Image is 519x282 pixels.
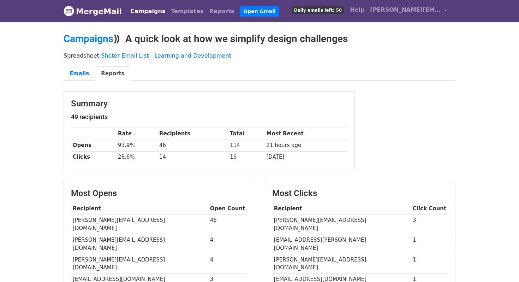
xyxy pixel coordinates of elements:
[240,6,279,17] a: Open Gmail
[71,99,347,109] h3: Summary
[272,203,411,215] th: Recipient
[208,215,247,234] td: 46
[265,128,347,140] th: Most Recent
[157,128,228,140] th: Recipients
[272,215,411,234] td: [PERSON_NAME][EMAIL_ADDRESS][DOMAIN_NAME]
[367,3,450,19] a: [PERSON_NAME][EMAIL_ADDRESS][PERSON_NAME][DOMAIN_NAME]
[228,140,264,151] td: 114
[71,254,208,274] td: [PERSON_NAME][EMAIL_ADDRESS][DOMAIN_NAME]
[207,4,237,18] a: Reports
[265,140,347,151] td: 21 hours ago
[208,234,247,254] td: 4
[157,151,228,163] td: 14
[168,4,206,18] a: Templates
[411,254,448,274] td: 1
[127,4,168,18] a: Campaigns
[64,33,113,45] a: Campaigns
[101,52,231,59] a: Shoter Email List - Learning and Development
[265,151,347,163] td: [DATE]
[71,215,208,234] td: [PERSON_NAME][EMAIL_ADDRESS][DOMAIN_NAME]
[64,33,455,45] h2: ⟫ A quick look at how we simplify design challenges
[272,234,411,254] td: [EMAIL_ADDRESS][PERSON_NAME][DOMAIN_NAME]
[228,151,264,163] td: 16
[71,234,208,254] td: [PERSON_NAME][EMAIL_ADDRESS][DOMAIN_NAME]
[208,254,247,274] td: 4
[71,113,347,121] h5: 49 recipients
[157,140,228,151] td: 46
[411,203,448,215] th: Click Count
[292,6,344,14] span: Daily emails left: 50
[289,3,347,17] a: Daily emails left: 50
[116,128,157,140] th: Rate
[64,6,74,16] img: MergeMail logo
[71,203,208,215] th: Recipient
[116,140,157,151] td: 93.9%
[272,254,411,274] td: [PERSON_NAME][EMAIL_ADDRESS][DOMAIN_NAME]
[411,234,448,254] td: 1
[347,3,367,17] a: Help
[64,4,122,19] a: MergeMail
[95,66,130,81] a: Reports
[411,215,448,234] td: 3
[116,151,157,163] td: 28.6%
[64,52,455,59] p: Spreadsheet:
[272,188,448,199] h3: Most Clicks
[71,140,116,151] th: Opens
[64,66,95,81] a: Emails
[228,128,264,140] th: Total
[71,151,116,163] th: Clicks
[71,188,247,199] h3: Most Opens
[208,203,247,215] th: Open Count
[370,6,441,14] span: [PERSON_NAME][EMAIL_ADDRESS][PERSON_NAME][DOMAIN_NAME]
